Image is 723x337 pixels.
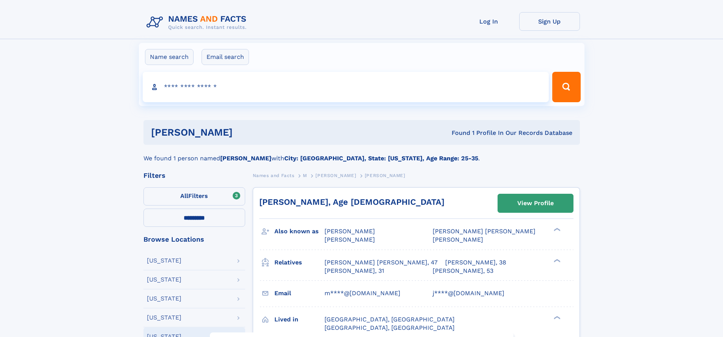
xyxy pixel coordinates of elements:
[303,171,307,180] a: M
[552,227,561,232] div: ❯
[143,187,245,206] label: Filters
[143,72,549,102] input: search input
[151,128,342,137] h1: [PERSON_NAME]
[202,49,249,65] label: Email search
[498,194,573,212] a: View Profile
[274,256,324,269] h3: Relatives
[147,296,181,302] div: [US_STATE]
[274,313,324,326] h3: Lived in
[145,49,194,65] label: Name search
[324,267,384,275] a: [PERSON_NAME], 31
[143,12,253,33] img: Logo Names and Facts
[324,228,375,235] span: [PERSON_NAME]
[519,12,580,31] a: Sign Up
[552,72,580,102] button: Search Button
[324,316,455,323] span: [GEOGRAPHIC_DATA], [GEOGRAPHIC_DATA]
[303,173,307,178] span: M
[274,225,324,238] h3: Also known as
[284,155,478,162] b: City: [GEOGRAPHIC_DATA], State: [US_STATE], Age Range: 25-35
[458,12,519,31] a: Log In
[143,172,245,179] div: Filters
[220,155,271,162] b: [PERSON_NAME]
[315,173,356,178] span: [PERSON_NAME]
[147,315,181,321] div: [US_STATE]
[143,236,245,243] div: Browse Locations
[147,277,181,283] div: [US_STATE]
[324,236,375,243] span: [PERSON_NAME]
[253,171,295,180] a: Names and Facts
[259,197,444,207] a: [PERSON_NAME], Age [DEMOGRAPHIC_DATA]
[552,258,561,263] div: ❯
[365,173,405,178] span: [PERSON_NAME]
[147,258,181,264] div: [US_STATE]
[324,324,455,331] span: [GEOGRAPHIC_DATA], [GEOGRAPHIC_DATA]
[180,192,188,199] span: All
[517,195,554,212] div: View Profile
[433,267,493,275] a: [PERSON_NAME], 53
[433,228,536,235] span: [PERSON_NAME] [PERSON_NAME]
[143,145,580,163] div: We found 1 person named with .
[552,315,561,320] div: ❯
[274,287,324,300] h3: Email
[445,258,506,267] a: [PERSON_NAME], 38
[324,258,438,267] a: [PERSON_NAME] [PERSON_NAME], 47
[433,236,483,243] span: [PERSON_NAME]
[315,171,356,180] a: [PERSON_NAME]
[342,129,572,137] div: Found 1 Profile In Our Records Database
